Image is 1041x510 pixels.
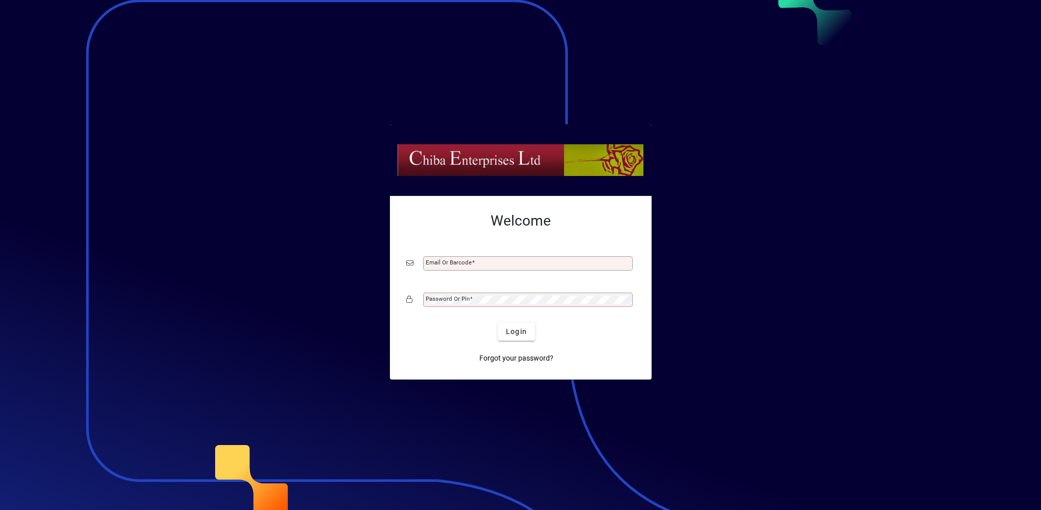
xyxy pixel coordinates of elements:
span: Forgot your password? [479,353,553,364]
h2: Welcome [406,212,635,230]
span: Login [506,326,527,337]
a: Forgot your password? [475,349,558,367]
button: Login [498,322,535,341]
mat-label: Password or Pin [426,295,470,302]
mat-label: Email or Barcode [426,259,472,266]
